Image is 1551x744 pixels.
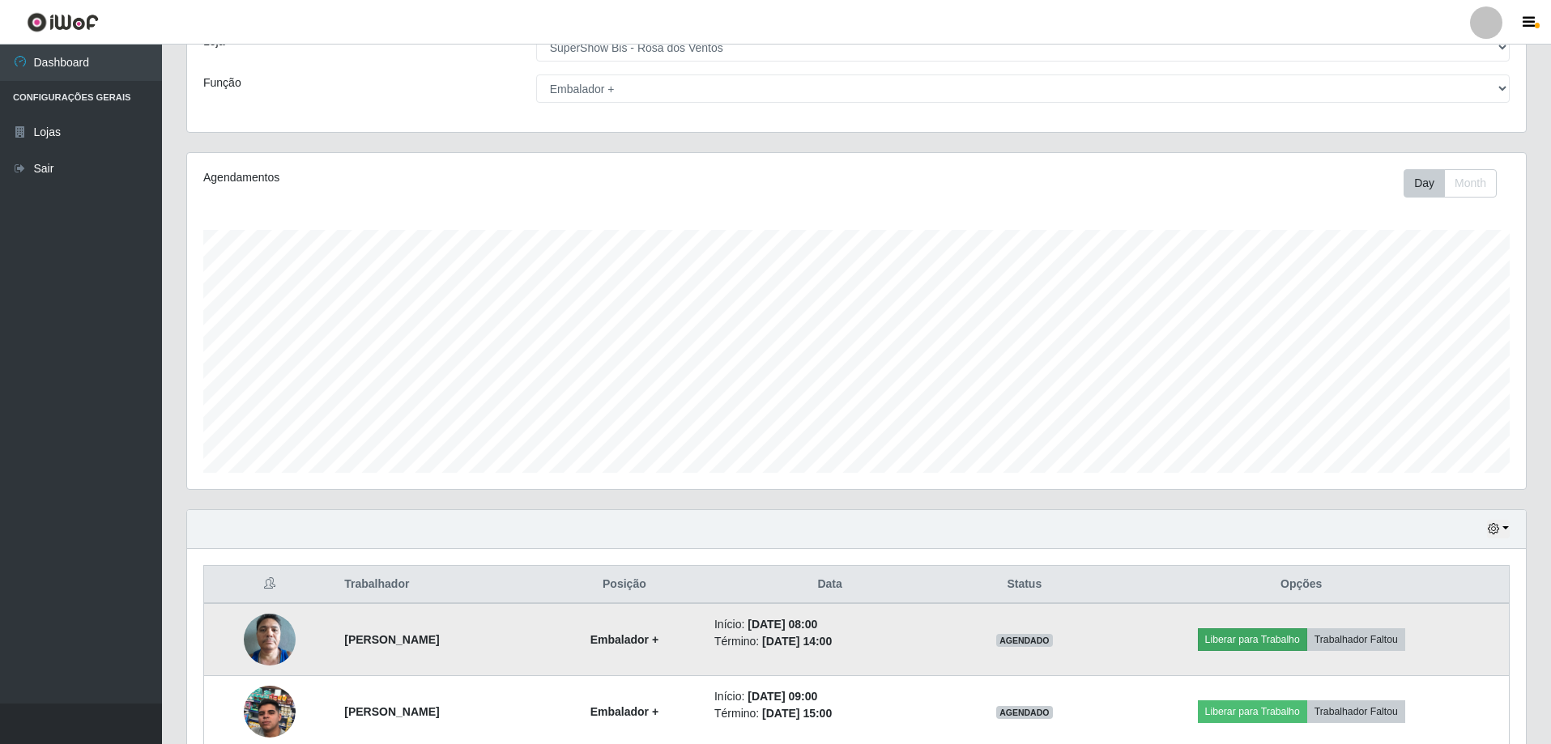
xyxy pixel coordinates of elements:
[590,633,658,646] strong: Embalador +
[762,707,832,720] time: [DATE] 15:00
[748,690,817,703] time: [DATE] 09:00
[996,634,1053,647] span: AGENDADO
[1404,169,1497,198] div: First group
[748,618,817,631] time: [DATE] 08:00
[996,706,1053,719] span: AGENDADO
[1307,700,1405,723] button: Trabalhador Faltou
[714,705,945,722] li: Término:
[203,169,734,186] div: Agendamentos
[1198,628,1307,651] button: Liberar para Trabalho
[714,633,945,650] li: Término:
[1307,628,1405,651] button: Trabalhador Faltou
[762,635,832,648] time: [DATE] 14:00
[714,688,945,705] li: Início:
[203,74,241,91] label: Função
[1404,169,1510,198] div: Toolbar with button groups
[714,616,945,633] li: Início:
[1404,169,1445,198] button: Day
[1093,566,1509,604] th: Opções
[955,566,1093,604] th: Status
[334,566,544,604] th: Trabalhador
[705,566,955,604] th: Data
[590,705,658,718] strong: Embalador +
[1444,169,1497,198] button: Month
[344,633,439,646] strong: [PERSON_NAME]
[544,566,705,604] th: Posição
[344,705,439,718] strong: [PERSON_NAME]
[244,605,296,674] img: 1720641166740.jpeg
[1198,700,1307,723] button: Liberar para Trabalho
[27,12,99,32] img: CoreUI Logo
